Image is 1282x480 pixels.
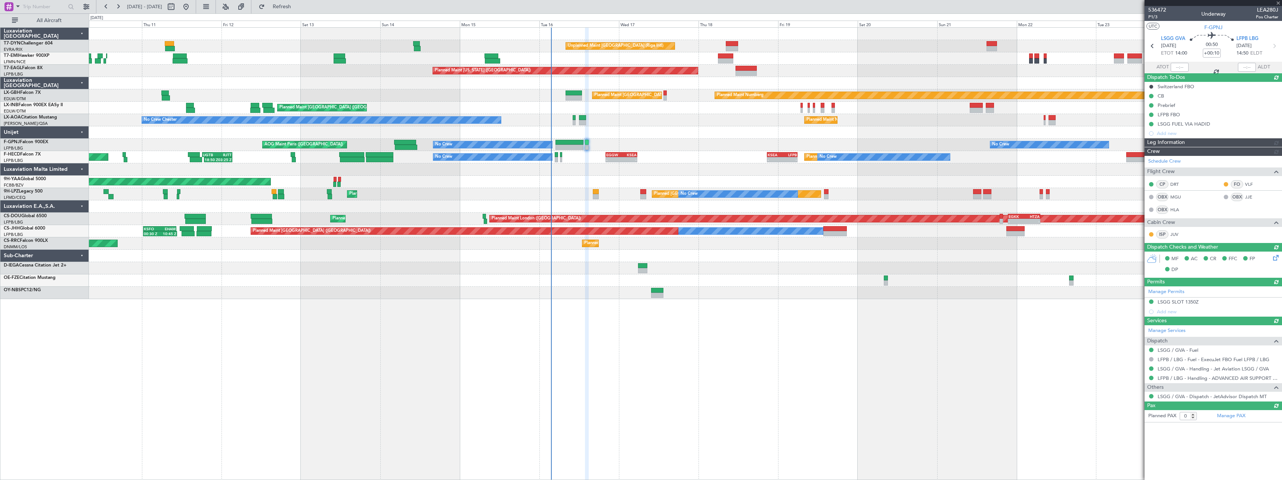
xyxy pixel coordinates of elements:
input: Trip Number [23,1,66,12]
div: Planned Maint Nice ([GEOGRAPHIC_DATA]) [806,114,890,126]
div: Thu 18 [699,21,778,27]
a: EDLW/DTM [4,108,26,114]
span: 00:50 [1206,41,1218,49]
span: D-IEGA [4,263,19,268]
span: P1/3 [1148,14,1166,20]
a: LFMN/NCE [4,59,26,65]
span: F-GPNJ [4,140,20,144]
div: Sat 13 [301,21,380,27]
div: Planned Maint [GEOGRAPHIC_DATA] ([GEOGRAPHIC_DATA]) [594,90,712,101]
div: Planned Maint London ([GEOGRAPHIC_DATA]) [492,213,581,224]
span: LX-AOA [4,115,21,120]
button: Refresh [255,1,300,13]
div: Planned Maint Nurnberg [717,90,764,101]
div: EGGW [606,153,622,157]
span: [DATE] - [DATE] [127,3,162,10]
div: Fri 19 [778,21,858,27]
a: F-HECDFalcon 7X [4,152,41,157]
a: LFMD/CEQ [4,195,25,200]
a: D-IEGACessna Citation Jet 2+ [4,263,66,268]
div: - [1009,219,1024,224]
a: FCBB/BZV [4,182,24,188]
span: CS-JHH [4,226,20,231]
span: ATOT [1156,64,1169,71]
div: Planned Maint [US_STATE] ([GEOGRAPHIC_DATA]) [435,65,531,76]
div: KSEA [621,153,637,157]
a: CS-JHHGlobal 6000 [4,226,45,231]
div: Tue 23 [1096,21,1176,27]
div: 10:45 Z [160,231,177,236]
div: KSEA [768,153,782,157]
div: No Crew [435,151,452,163]
span: OY-NBS [4,288,21,292]
div: EHAM [160,227,175,231]
div: Sun 21 [937,21,1017,27]
div: Planned Maint [GEOGRAPHIC_DATA] ([GEOGRAPHIC_DATA]) [279,102,397,113]
span: 9H-LPZ [4,189,19,194]
span: Refresh [266,4,298,9]
div: EGKK [1009,214,1024,219]
span: T7-DYN [4,41,21,46]
div: Planned Maint [GEOGRAPHIC_DATA] ([GEOGRAPHIC_DATA]) [332,213,450,224]
a: LFPB/LBG [4,232,23,237]
div: No Crew [992,139,1009,150]
div: Planned Maint [GEOGRAPHIC_DATA] ([GEOGRAPHIC_DATA]) [253,225,371,237]
div: Mon 15 [460,21,539,27]
a: T7-EMIHawker 900XP [4,53,49,58]
span: CS-RRC [4,239,20,243]
span: 536472 [1148,6,1166,14]
span: LFPB LBG [1236,35,1258,43]
span: Pos Charter [1256,14,1278,20]
a: LX-INBFalcon 900EX EASy II [4,103,63,107]
a: OE-FZECitation Mustang [4,276,56,280]
button: All Aircraft [8,15,81,27]
div: Unplanned Maint [GEOGRAPHIC_DATA] (Riga Intl) [568,40,663,52]
div: Fri 12 [222,21,301,27]
a: LFPB/LBG [4,219,23,225]
div: - [768,157,782,162]
span: OE-FZE [4,276,19,280]
div: Sat 20 [858,21,937,27]
div: Thu 11 [142,21,222,27]
span: [DATE] [1236,42,1252,50]
span: LX-GBH [4,90,20,95]
div: - [1024,219,1039,224]
a: 9H-LPZLegacy 500 [4,189,43,194]
div: RJTT [217,153,232,157]
a: T7-DYNChallenger 604 [4,41,53,46]
div: - [606,157,622,162]
span: ALDT [1258,64,1270,71]
span: ELDT [1250,50,1262,57]
div: Tue 16 [539,21,619,27]
a: F-GPNJFalcon 900EX [4,140,48,144]
a: CS-DOUGlobal 6500 [4,214,47,218]
div: Wed 10 [62,21,142,27]
div: Sun 14 [380,21,460,27]
div: No Crew Chester [144,114,177,126]
div: Planned [GEOGRAPHIC_DATA] ([GEOGRAPHIC_DATA]) [654,188,760,200]
div: Mon 22 [1017,21,1096,27]
span: [DATE] [1161,42,1176,50]
span: T7-EAGL [4,66,22,70]
span: F-GPNJ [1204,24,1223,31]
span: LEA280J [1256,6,1278,14]
a: 9H-YAAGlobal 5000 [4,177,46,181]
span: 14:00 [1175,50,1187,57]
div: Underway [1201,10,1226,18]
div: UGTB [203,153,217,157]
a: EDLW/DTM [4,96,26,102]
div: 18:50 Z [205,157,218,162]
span: LX-INB [4,103,18,107]
a: LX-GBHFalcon 7X [4,90,41,95]
div: - [782,157,797,162]
div: 00:30 Z [144,231,160,236]
div: HTZA [1024,214,1039,219]
span: 14:50 [1236,50,1248,57]
span: CS-DOU [4,214,21,218]
span: All Aircraft [19,18,79,23]
div: - [621,157,637,162]
a: OY-NBSPC12/NG [4,288,41,292]
div: AOG Maint Paris ([GEOGRAPHIC_DATA]) [264,139,343,150]
div: [DATE] [90,15,103,21]
a: LX-AOACitation Mustang [4,115,57,120]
